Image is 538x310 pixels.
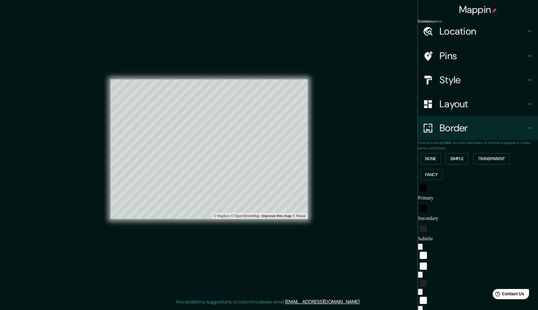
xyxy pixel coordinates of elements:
[420,297,427,304] button: white
[440,25,526,37] h4: Location
[176,298,360,305] p: Any problems, suggestions, or concerns please email .
[459,4,497,16] h4: Mappin
[213,214,230,218] a: Mapbox
[231,214,260,218] a: OpenStreetMap
[440,74,526,86] h4: Style
[360,298,361,305] div: .
[418,116,538,140] div: Border
[444,140,451,145] b: Hint
[420,205,427,212] button: black
[418,44,538,68] div: Pins
[492,8,497,13] img: pin-icon.png
[418,19,538,43] div: Location
[285,299,359,305] a: [EMAIL_ADDRESS][DOMAIN_NAME]
[420,184,427,191] button: black
[420,169,443,180] button: Fancy
[473,153,510,164] button: Transparent
[420,153,441,164] button: None
[420,280,427,287] button: color-222222
[292,214,306,218] a: Maxar
[418,19,430,24] label: Subtitle
[440,122,526,134] h4: Border
[440,50,526,62] h4: Pins
[418,19,442,24] label: Secondary text
[361,298,362,305] div: .
[440,98,526,110] h4: Layout
[418,92,538,116] div: Layout
[420,252,427,259] button: white
[261,214,291,218] a: Map feedback
[420,263,427,270] button: white
[446,153,468,164] button: Simple
[418,68,538,92] div: Style
[418,140,538,151] p: Choose a border. : you can make layers of the frame opaque to create some cool effects.
[420,225,427,232] button: color-222222
[485,287,531,303] iframe: Help widget launcher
